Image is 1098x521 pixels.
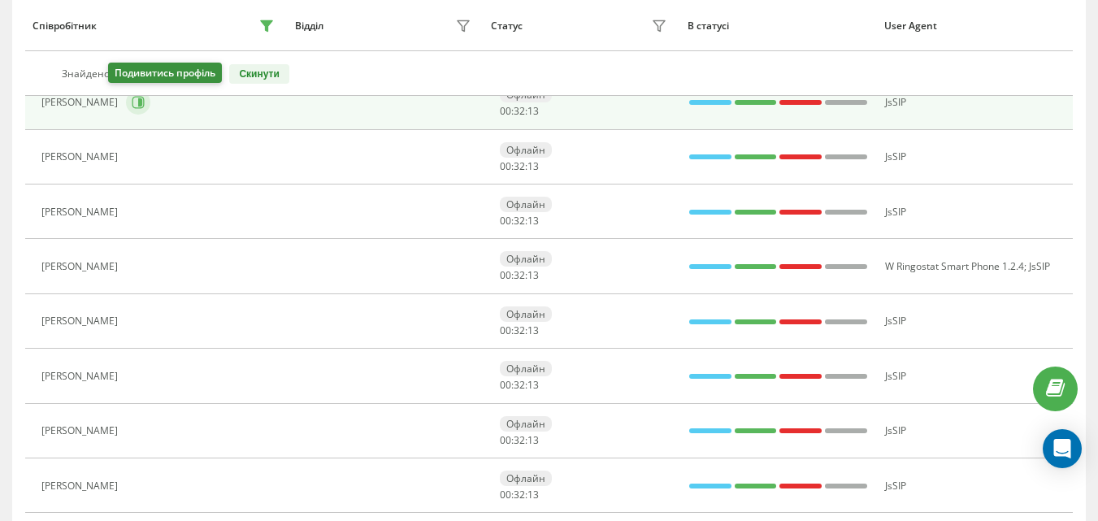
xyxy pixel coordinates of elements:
[527,214,539,228] span: 13
[500,270,539,281] div: : :
[885,423,906,437] span: JsSIP
[500,325,539,336] div: : :
[1029,259,1050,273] span: JsSIP
[500,142,552,158] div: Офлайн
[885,95,906,109] span: JsSIP
[885,259,1024,273] span: W Ringostat Smart Phone 1.2.4
[500,380,539,391] div: : :
[527,159,539,173] span: 13
[500,251,552,267] div: Офлайн
[500,416,552,432] div: Офлайн
[41,315,122,327] div: [PERSON_NAME]
[500,214,511,228] span: 00
[527,104,539,118] span: 13
[41,261,122,272] div: [PERSON_NAME]
[500,268,511,282] span: 00
[500,306,552,322] div: Офлайн
[500,361,552,376] div: Офлайн
[514,268,525,282] span: 32
[500,159,511,173] span: 00
[500,435,539,446] div: : :
[1043,429,1082,468] div: Open Intercom Messenger
[500,433,511,447] span: 00
[885,369,906,383] span: JsSIP
[500,488,511,501] span: 00
[33,20,97,32] div: Співробітник
[295,20,323,32] div: Відділ
[514,104,525,118] span: 32
[884,20,1065,32] div: User Agent
[491,20,523,32] div: Статус
[108,63,222,83] div: Подивитись профіль
[41,206,122,218] div: [PERSON_NAME]
[514,433,525,447] span: 32
[885,314,906,328] span: JsSIP
[229,64,289,84] button: Скинути
[527,323,539,337] span: 13
[688,20,869,32] div: В статусі
[500,106,539,117] div: : :
[514,159,525,173] span: 32
[62,68,216,80] div: Знайдено співробітників 13 з 19
[41,97,122,108] div: [PERSON_NAME]
[514,378,525,392] span: 32
[500,323,511,337] span: 00
[500,378,511,392] span: 00
[500,161,539,172] div: : :
[527,378,539,392] span: 13
[41,425,122,436] div: [PERSON_NAME]
[885,150,906,163] span: JsSIP
[885,479,906,493] span: JsSIP
[527,433,539,447] span: 13
[514,214,525,228] span: 32
[41,480,122,492] div: [PERSON_NAME]
[500,489,539,501] div: : :
[500,471,552,486] div: Офлайн
[41,371,122,382] div: [PERSON_NAME]
[500,215,539,227] div: : :
[500,104,511,118] span: 00
[527,268,539,282] span: 13
[41,151,122,163] div: [PERSON_NAME]
[514,323,525,337] span: 32
[885,205,906,219] span: JsSIP
[514,488,525,501] span: 32
[527,488,539,501] span: 13
[500,197,552,212] div: Офлайн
